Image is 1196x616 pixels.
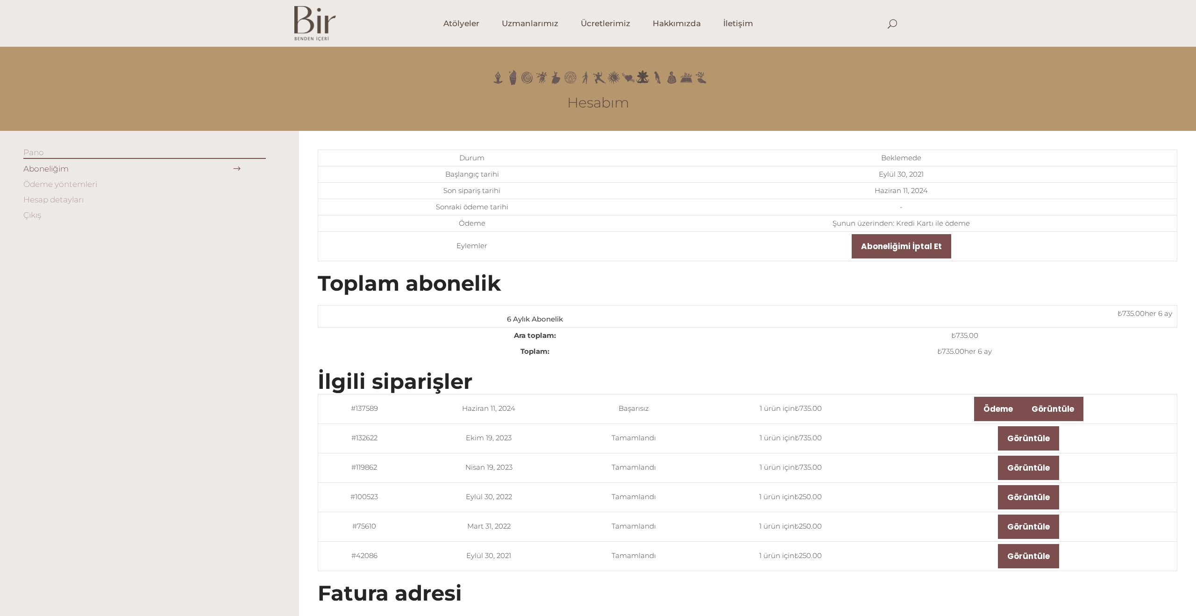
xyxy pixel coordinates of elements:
a: Görüntüle [998,485,1059,509]
span: 735.00 [1118,309,1145,318]
h2: İlgili siparişler [318,369,1177,394]
a: Görüntüle [998,544,1059,568]
td: Durum [318,150,626,166]
span: İletişim [723,18,753,29]
a: #100523 [350,492,378,501]
td: Tamamlandı [567,453,701,483]
td: Tamamlandı [567,424,701,453]
a: #42086 [351,551,377,560]
td: Beklemede [626,150,1177,166]
a: Hesap detayları [23,195,84,204]
time: 1681930442 [465,463,513,472]
th: Ara toplam: [318,328,752,344]
span: ₺ [795,404,799,413]
time: 1718127063 [462,404,515,413]
a: Görüntüle [998,515,1059,539]
td: Son sipariş tarihi [318,183,626,199]
a: Görüntüle [998,456,1059,480]
td: Eylül 30, 2021 [626,166,1177,183]
td: Başlangıç tarihi [318,166,626,183]
td: her 6 ay [1113,306,1177,322]
span: ₺ [951,331,956,340]
td: 1 ürün için [701,453,880,483]
a: Ödeme yöntemleri [23,179,97,189]
a: #119862 [351,463,377,472]
td: - [626,199,1177,215]
a: #137589 [351,404,378,413]
td: Haziran 11, 2024 [626,183,1177,199]
a: Aboneliğimi İptal Et [852,234,951,258]
td: 1 ürün için [701,512,880,542]
td: Başarısız [567,394,701,424]
span: Ücretlerimiz [581,18,630,29]
span: 735.00 [937,347,964,356]
td: her 6 ay [752,344,1177,359]
span: 735.00 [795,433,822,442]
span: Uzmanlarımız [502,18,558,29]
a: Pano [23,148,44,157]
a: Ödeme [974,397,1022,421]
span: Atölyeler [443,18,479,29]
time: 1632986062 [466,551,511,560]
span: ₺ [794,551,799,560]
td: 1 ürün için [701,424,880,453]
a: Görüntüle [1022,397,1083,421]
td: Tamamlandı [567,483,701,512]
span: ₺ [937,347,942,356]
a: Aboneliğim [23,164,69,173]
td: 1 ürün için [701,394,880,424]
a: #132622 [351,433,377,442]
span: ₺ [794,522,799,530]
span: ₺ [794,492,799,501]
td: Eylemler [318,232,626,261]
time: 1697741686 [466,433,512,442]
h2: Fatura adresi [318,580,1177,606]
span: ₺ [795,463,799,472]
span: ₺ [795,433,799,442]
th: Toplam: [318,344,752,359]
span: 250.00 [794,492,822,501]
span: 735.00 [795,404,822,413]
span: 250.00 [794,551,822,560]
a: Çıkış [23,210,41,220]
span: 735.00 [795,463,822,472]
td: 1 ürün için [701,542,880,571]
span: ₺ [1118,309,1122,318]
time: 1648710889 [467,522,511,530]
span: 735.00 [951,331,978,340]
a: #75610 [352,522,376,530]
span: Şunun üzerinden: Kredi Kartı ile ödeme [833,219,970,228]
h2: Toplam abonelik [318,271,1177,296]
time: 1664522113 [466,492,512,501]
td: Ödeme [318,215,626,232]
td: 6 Aylık Abonelik [318,306,752,328]
td: Sonraki ödeme tarihi [318,199,626,215]
a: Görüntüle [998,426,1059,451]
td: Tamamlandı [567,512,701,542]
span: Hakkımızda [653,18,701,29]
td: 1 ürün için [701,483,880,512]
td: Tamamlandı [567,542,701,571]
span: 250.00 [794,522,822,530]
